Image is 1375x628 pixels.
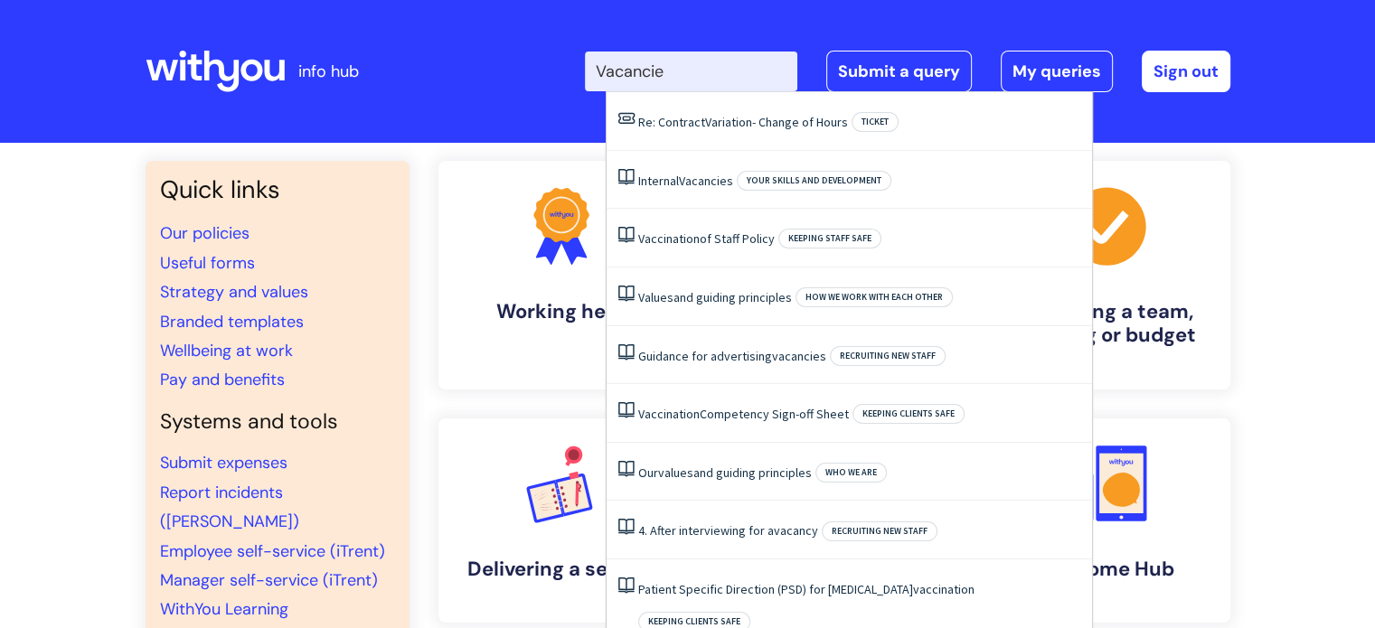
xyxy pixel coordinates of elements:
a: VaccinationCompetency Sign-off Sheet [638,406,849,422]
span: vacancies [772,348,826,364]
a: 4. After interviewing for avacancy [638,522,818,539]
a: Report incidents ([PERSON_NAME]) [160,482,299,532]
a: Manager self-service (iTrent) [160,569,378,591]
span: Values [638,289,673,305]
a: Managing a team, building or budget [984,161,1230,389]
h4: Systems and tools [160,409,395,435]
a: Branded templates [160,311,304,333]
a: Working here [438,161,684,389]
a: Employee self-service (iTrent) [160,540,385,562]
a: Useful forms [160,252,255,274]
div: | - [585,51,1230,92]
a: Valuesand guiding principles [638,289,792,305]
a: Ourvaluesand guiding principles [638,464,812,481]
span: How we work with each other [796,287,953,307]
span: Vacancies [679,173,733,189]
span: values [658,464,693,481]
span: vaccination [913,581,975,597]
a: Vaccinationof Staff Policy [638,230,775,247]
a: Welcome Hub [984,418,1230,623]
h4: Managing a team, building or budget [999,300,1216,348]
span: Variation [705,114,752,130]
span: Recruiting new staff [822,521,937,541]
span: Ticket [852,112,899,132]
a: Re: ContractVariation- Change of Hours [638,114,848,130]
a: Our policies [160,222,250,244]
a: Guidance for advertisingvacancies [638,348,826,364]
a: Submit expenses [160,452,287,473]
a: Pay and benefits [160,369,285,390]
a: Delivering a service [438,418,684,623]
a: InternalVacancies [638,173,733,189]
a: WithYou Learning [160,598,288,620]
a: Submit a query [826,51,972,92]
span: Vaccination [638,230,700,247]
span: Recruiting new staff [830,346,946,366]
a: Patient Specific Direction (PSD) for [MEDICAL_DATA]vaccination [638,581,975,597]
span: Who we are [815,463,887,483]
span: Vaccination [638,406,700,422]
span: Your skills and development [737,171,891,191]
h3: Quick links [160,175,395,204]
a: Wellbeing at work [160,340,293,361]
h4: Delivering a service [453,558,670,581]
span: vacancy [774,522,818,539]
input: Search [585,52,797,91]
a: Sign out [1142,51,1230,92]
span: Keeping clients safe [852,404,965,424]
p: info hub [298,57,359,86]
h4: Working here [453,300,670,323]
span: Keeping staff safe [778,229,881,248]
a: My queries [1001,51,1113,92]
h4: Welcome Hub [999,558,1216,581]
a: Strategy and values [160,281,308,303]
